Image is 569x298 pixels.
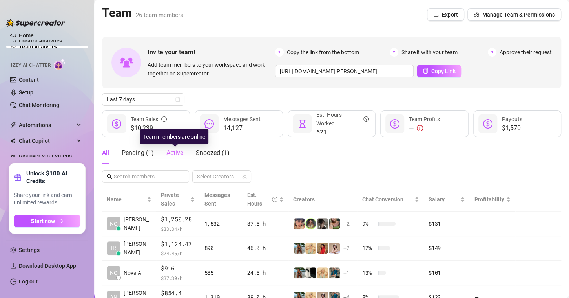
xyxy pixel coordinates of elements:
a: Log out [19,278,38,285]
th: Name [102,188,156,212]
span: Name [107,195,145,204]
img: AI Chatter [54,59,66,70]
span: calendar [175,97,180,102]
a: Chat Monitoring [19,102,59,108]
div: Pending ( 1 ) [122,148,154,158]
span: 14,127 [223,123,260,133]
span: Profitability [474,196,504,202]
img: Chat Copilot [10,138,15,143]
a: Home [19,32,34,39]
th: Creators [288,188,357,212]
span: Messages Sent [204,192,230,207]
span: Active [166,149,183,156]
td: — [470,261,515,285]
img: Libby [294,243,305,254]
span: team [242,174,247,179]
span: hourglass [297,119,307,129]
div: — [409,123,440,133]
div: Team Sales [131,115,167,123]
span: + 2 [343,244,350,252]
div: All [102,148,109,158]
span: $854.4 [161,289,195,298]
span: Invite your team! [148,47,275,57]
span: 1 [275,48,284,57]
td: — [470,236,515,261]
span: Nova A. [124,269,143,277]
span: 26 team members [136,11,183,18]
span: Salary [429,196,445,202]
span: Approve their request [500,48,552,57]
span: 9 % [362,219,375,228]
span: Add team members to your workspace and work together on Supercreator. [148,61,272,78]
span: Start now [31,218,55,224]
span: Copy the link from the bottom [287,48,359,57]
span: dollar-circle [483,119,492,129]
div: Est. Hours [247,191,277,208]
button: Copy Link [417,65,461,77]
span: Chat Conversion [362,196,403,202]
input: Search members [114,172,178,181]
span: + 1 [343,269,350,277]
div: 46.0 h [247,244,284,252]
div: 585 [204,269,238,277]
span: $916 [161,264,195,273]
span: Export [442,11,458,18]
h2: Team [102,6,183,20]
span: $1,124.47 [161,239,195,249]
span: NO [110,269,118,277]
span: download [10,263,16,269]
a: Team Analytics [19,44,57,50]
span: download [433,12,439,17]
span: question-circle [363,110,369,128]
a: Discover Viral Videos [19,153,72,159]
span: question-circle [272,191,277,208]
span: Messages Sent [223,116,260,122]
button: Export [427,8,464,21]
span: NO [110,219,118,228]
span: Payouts [502,116,522,122]
img: anaxmei [329,243,340,254]
div: Team members are online [140,129,208,144]
span: Team Profits [409,116,440,122]
button: Manage Team & Permissions [467,8,561,21]
img: dreamsofleana [329,218,340,229]
span: dollar-circle [390,119,399,129]
span: Copy Link [431,68,456,74]
div: 37.5 h [247,219,284,228]
img: Libby [294,267,305,278]
span: [PERSON_NAME] [124,239,151,257]
img: Actually.Maria [317,267,328,278]
button: Start nowarrow-right [14,215,80,227]
img: comicaltaco [305,267,316,278]
img: Actually.Maria [305,243,316,254]
span: $10,239 [131,123,167,133]
a: Creator Analytics [19,35,82,47]
img: daiisyjane [317,218,328,229]
span: gift [14,173,22,181]
img: bellatendresse [317,243,328,254]
td: — [470,212,515,236]
span: exclamation-circle [417,125,423,131]
span: message [204,119,214,129]
span: Automations [19,119,75,131]
a: Settings [19,247,40,253]
div: $101 [429,269,465,277]
span: [PERSON_NAME] [124,215,151,232]
div: Est. Hours Worked [316,110,369,128]
img: bonnierides [294,218,305,229]
span: + 2 [343,219,350,228]
span: $1,250.28 [161,215,195,224]
span: Share your link and earn unlimited rewards [14,191,80,207]
span: 12 % [362,244,375,252]
span: IR [111,244,116,252]
span: Private Sales [161,192,179,207]
span: search [107,174,112,179]
span: info-circle [161,115,167,123]
span: $1,570 [502,123,522,133]
span: 3 [488,48,496,57]
strong: Unlock $100 AI Credits [26,169,80,185]
div: 890 [204,244,238,252]
img: jadesummersss [305,218,316,229]
span: Chat Copilot [19,134,75,147]
span: Share it with your team [401,48,458,57]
